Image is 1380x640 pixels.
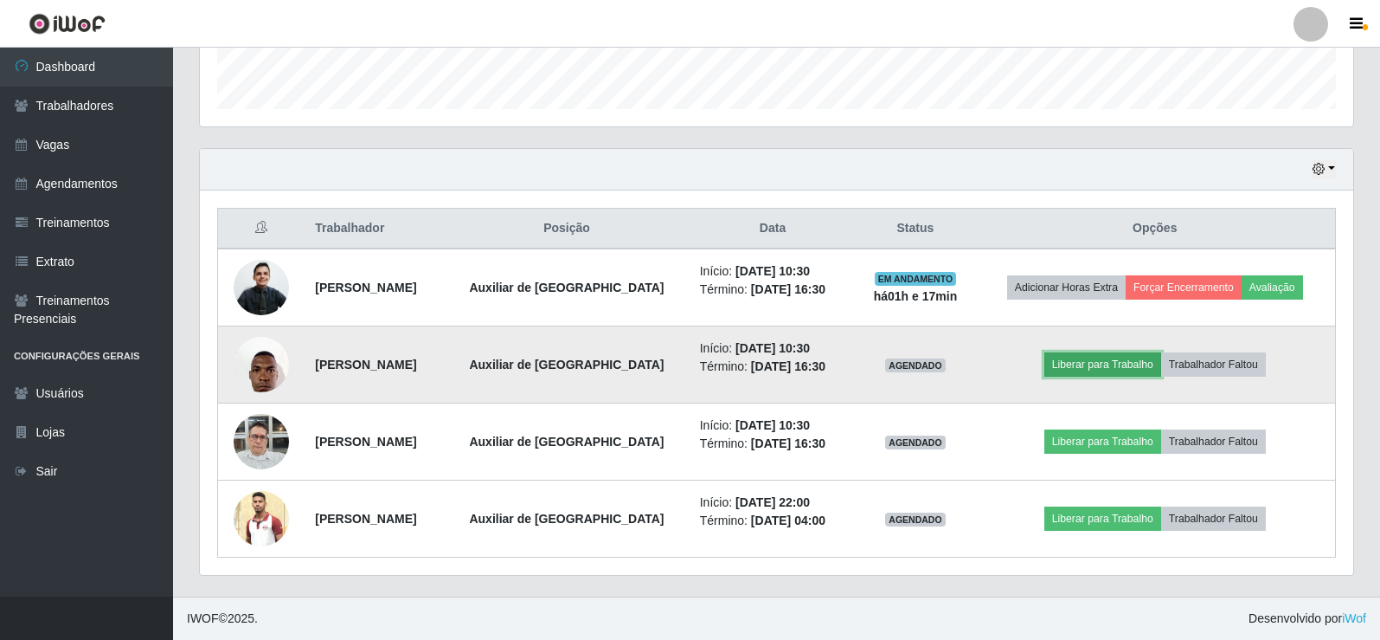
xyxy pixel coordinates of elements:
[735,495,810,509] time: [DATE] 22:00
[1161,352,1266,377] button: Trabalhador Faltou
[885,436,946,449] span: AGENDADO
[315,435,416,449] strong: [PERSON_NAME]
[1044,430,1161,454] button: Liberar para Trabalho
[700,281,846,299] li: Término:
[751,436,825,450] time: [DATE] 16:30
[735,418,810,432] time: [DATE] 10:30
[885,359,946,372] span: AGENDADO
[700,435,846,453] li: Término:
[735,341,810,355] time: [DATE] 10:30
[874,289,958,303] strong: há 01 h e 17 min
[315,512,416,526] strong: [PERSON_NAME]
[305,209,444,249] th: Trabalhador
[700,262,846,281] li: Início:
[1342,611,1366,625] a: iWof
[700,358,846,376] li: Término:
[700,494,846,512] li: Início:
[690,209,857,249] th: Data
[975,209,1336,249] th: Opções
[469,435,664,449] strong: Auxiliar de [GEOGRAPHIC_DATA]
[234,404,289,478] img: 1758802136118.jpeg
[1242,275,1303,300] button: Avaliação
[700,417,846,435] li: Início:
[234,491,289,546] img: 1757940288557.jpeg
[885,513,946,527] span: AGENDADO
[1007,275,1126,300] button: Adicionar Horas Extra
[1248,610,1366,628] span: Desenvolvido por
[234,327,289,401] img: 1705573707833.jpeg
[735,264,810,278] time: [DATE] 10:30
[1161,430,1266,454] button: Trabalhador Faltou
[751,514,825,527] time: [DATE] 04:00
[875,272,957,286] span: EM ANDAMENTO
[29,13,106,35] img: CoreUI Logo
[469,512,664,526] strong: Auxiliar de [GEOGRAPHIC_DATA]
[700,512,846,530] li: Término:
[469,358,664,372] strong: Auxiliar de [GEOGRAPHIC_DATA]
[444,209,689,249] th: Posição
[315,358,416,372] strong: [PERSON_NAME]
[1044,507,1161,531] button: Liberar para Trabalho
[751,282,825,296] time: [DATE] 16:30
[187,611,219,625] span: IWOF
[315,281,416,294] strong: [PERSON_NAME]
[1161,507,1266,531] button: Trabalhador Faltou
[1126,275,1242,300] button: Forçar Encerramento
[1044,352,1161,377] button: Liberar para Trabalho
[469,281,664,294] strong: Auxiliar de [GEOGRAPHIC_DATA]
[700,339,846,358] li: Início:
[751,359,825,373] time: [DATE] 16:30
[187,610,258,628] span: © 2025 .
[234,258,289,318] img: 1625782717345.jpeg
[856,209,974,249] th: Status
